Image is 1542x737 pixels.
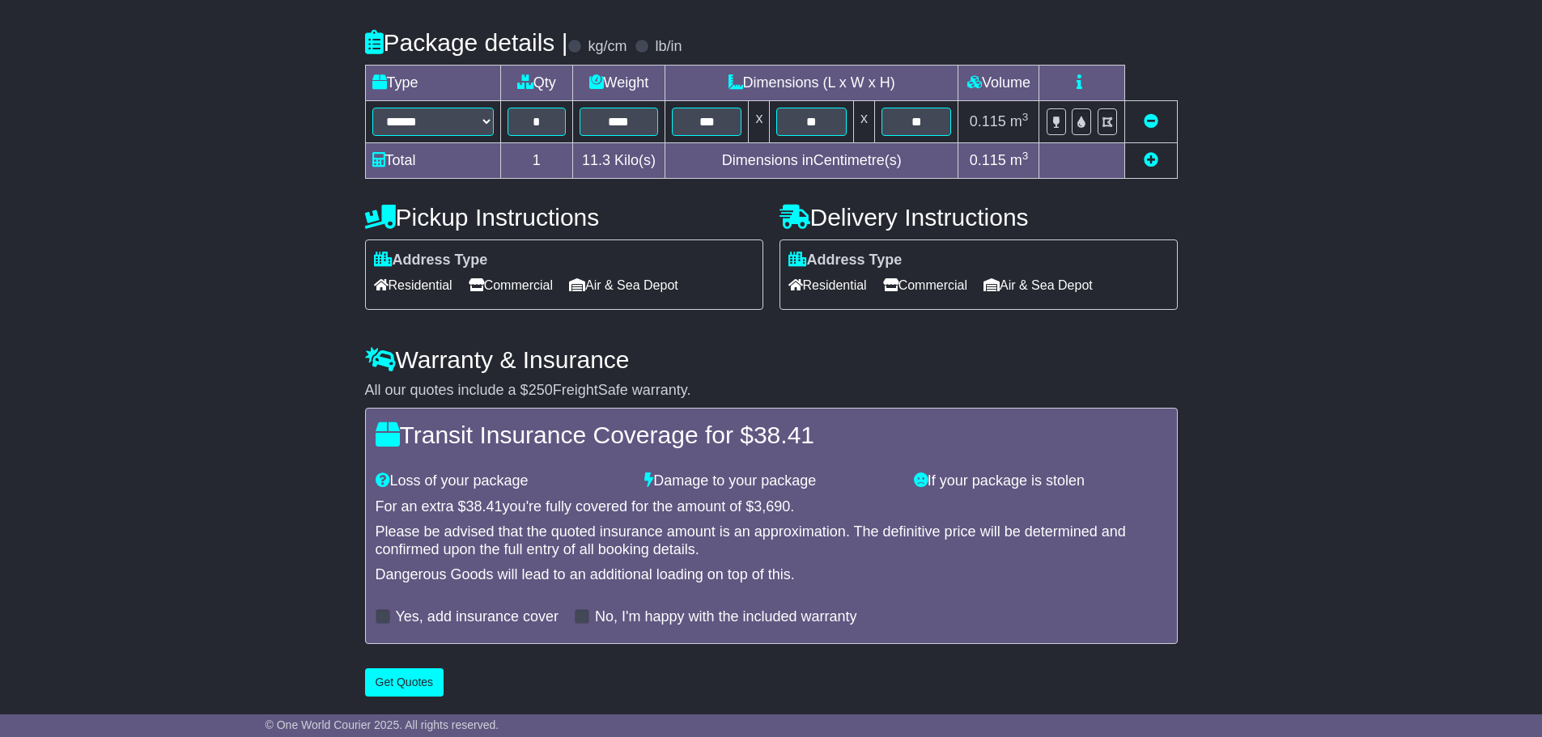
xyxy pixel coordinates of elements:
span: Residential [788,273,867,298]
h4: Delivery Instructions [779,204,1178,231]
sup: 3 [1022,111,1029,123]
td: x [749,100,770,142]
td: Type [365,65,500,100]
span: 38.41 [466,498,503,515]
sup: 3 [1022,150,1029,162]
div: All our quotes include a $ FreightSafe warranty. [365,382,1178,400]
span: 0.115 [970,113,1006,129]
span: 250 [529,382,553,398]
td: x [853,100,874,142]
span: Commercial [469,273,553,298]
h4: Package details | [365,29,568,56]
div: Loss of your package [367,472,637,490]
div: For an extra $ you're fully covered for the amount of $ . [376,498,1167,516]
span: Residential [374,273,452,298]
span: © One World Courier 2025. All rights reserved. [265,718,499,731]
td: Kilo(s) [573,142,665,178]
div: Damage to your package [636,472,906,490]
span: m [1010,113,1029,129]
a: Add new item [1144,152,1158,168]
label: kg/cm [588,38,627,56]
td: Qty [500,65,573,100]
span: 11.3 [582,152,610,168]
td: Total [365,142,500,178]
button: Get Quotes [365,668,444,697]
span: Commercial [883,273,967,298]
span: Air & Sea Depot [569,273,678,298]
td: Dimensions in Centimetre(s) [665,142,958,178]
label: Address Type [374,252,488,269]
div: Dangerous Goods will lead to an additional loading on top of this. [376,566,1167,584]
span: m [1010,152,1029,168]
label: lb/in [655,38,682,56]
div: If your package is stolen [906,472,1175,490]
td: 1 [500,142,573,178]
label: Yes, add insurance cover [396,608,559,626]
span: 38.41 [754,421,814,448]
h4: Transit Insurance Coverage for $ [376,421,1167,448]
span: 0.115 [970,152,1006,168]
div: Please be advised that the quoted insurance amount is an approximation. The definitive price will... [376,523,1167,558]
h4: Pickup Instructions [365,204,763,231]
a: Remove this item [1144,113,1158,129]
h4: Warranty & Insurance [365,346,1178,373]
span: Air & Sea Depot [983,273,1093,298]
label: No, I'm happy with the included warranty [595,608,857,626]
td: Dimensions (L x W x H) [665,65,958,100]
label: Address Type [788,252,903,269]
td: Weight [573,65,665,100]
td: Volume [958,65,1039,100]
span: 3,690 [754,498,790,515]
